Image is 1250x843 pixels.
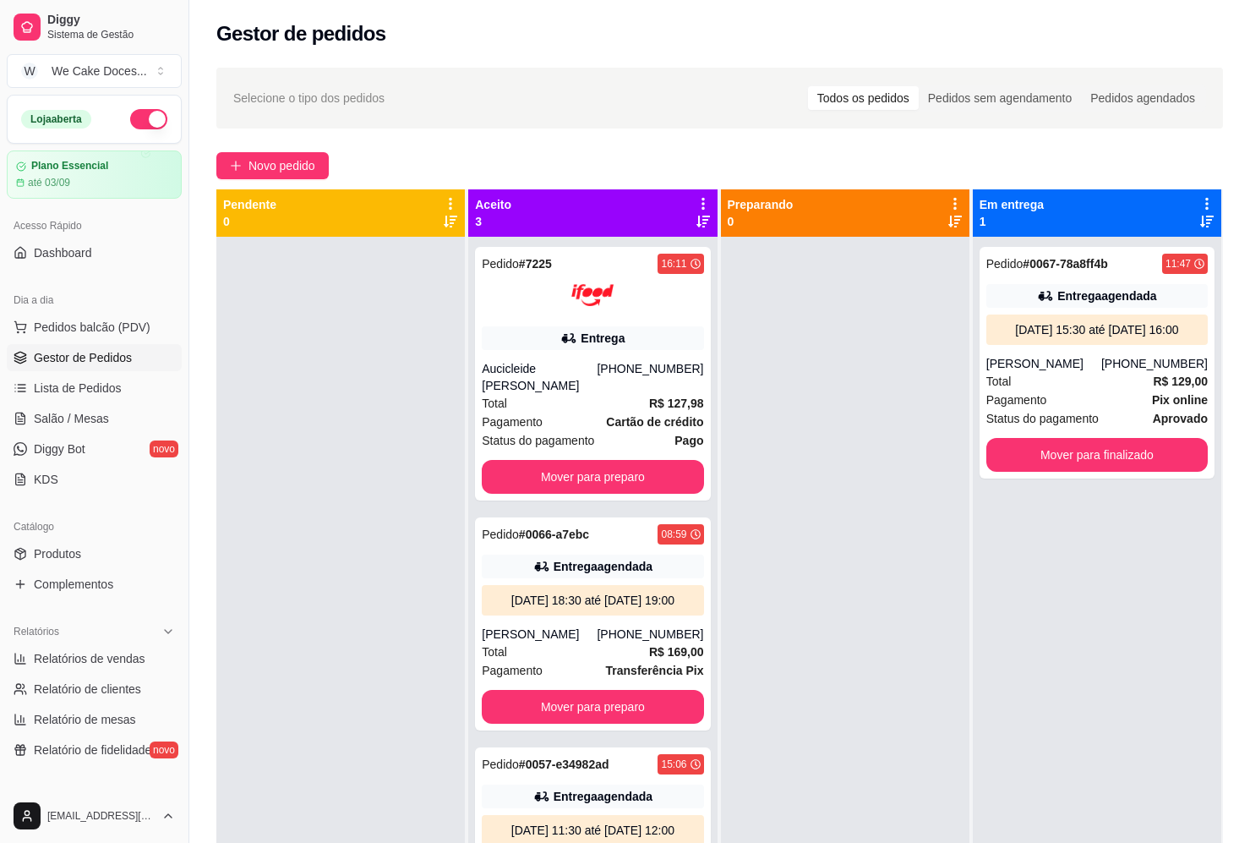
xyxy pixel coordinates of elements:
span: Total [482,643,507,661]
strong: # 7225 [519,257,552,271]
a: DiggySistema de Gestão [7,7,182,47]
div: [PHONE_NUMBER] [1101,355,1208,372]
span: Pedido [482,257,519,271]
div: [PERSON_NAME] [986,355,1101,372]
article: até 03/09 [28,176,70,189]
article: Plano Essencial [31,160,108,172]
div: Entrega [581,330,625,347]
span: Lista de Pedidos [34,380,122,397]
span: KDS [34,471,58,488]
button: Mover para preparo [482,690,703,724]
strong: Pago [674,434,703,447]
div: Pedidos agendados [1081,86,1204,110]
div: 15:06 [661,758,686,771]
span: Dashboard [34,244,92,261]
strong: R$ 169,00 [649,645,704,659]
p: 3 [475,213,511,230]
strong: aprovado [1153,412,1208,425]
a: Plano Essencialaté 03/09 [7,151,182,199]
div: [PHONE_NUMBER] [597,360,703,394]
button: Mover para preparo [482,460,703,494]
button: Alterar Status [130,109,167,129]
p: Aceito [475,196,511,213]
a: Gestor de Pedidos [7,344,182,371]
button: Pedidos balcão (PDV) [7,314,182,341]
div: [DATE] 18:30 até [DATE] 19:00 [489,592,696,609]
div: Entrega agendada [554,788,652,805]
strong: R$ 127,98 [649,397,704,410]
div: Aucicleide [PERSON_NAME] [482,360,597,394]
p: 1 [980,213,1044,230]
button: [EMAIL_ADDRESS][DOMAIN_NAME] [7,796,182,836]
span: Pagamento [482,413,543,431]
span: Salão / Mesas [34,410,109,427]
button: Novo pedido [216,152,329,179]
p: 0 [728,213,794,230]
div: We Cake Doces ... [52,63,147,79]
p: Em entrega [980,196,1044,213]
a: Relatórios de vendas [7,645,182,672]
span: Total [482,394,507,413]
span: plus [230,160,242,172]
span: Pagamento [482,661,543,680]
span: [EMAIL_ADDRESS][DOMAIN_NAME] [47,809,155,823]
strong: # 0066-a7ebc [519,528,589,541]
div: Loja aberta [21,110,91,129]
a: Lista de Pedidos [7,375,182,402]
div: [DATE] 15:30 até [DATE] 16:00 [993,321,1201,338]
span: Pedido [482,758,519,771]
div: 08:59 [661,528,686,541]
span: Total [986,372,1012,391]
span: Pedido [482,528,519,541]
div: 16:11 [661,257,686,271]
button: Select a team [7,54,182,88]
div: Dia a dia [7,287,182,314]
div: Catálogo [7,513,182,540]
span: Relatórios de vendas [34,650,145,667]
span: Novo pedido [248,156,315,175]
strong: Cartão de crédito [606,415,703,429]
p: Preparando [728,196,794,213]
div: [PERSON_NAME] [482,626,597,643]
a: Relatório de fidelidadenovo [7,736,182,764]
span: Sistema de Gestão [47,28,175,41]
strong: # 0057-e34982ad [519,758,609,771]
a: Dashboard [7,239,182,266]
strong: Transferência Pix [606,664,704,677]
button: Mover para finalizado [986,438,1208,472]
span: Status do pagamento [482,431,594,450]
strong: R$ 129,00 [1153,375,1208,388]
a: Complementos [7,571,182,598]
div: Entrega agendada [554,558,652,575]
span: Diggy [47,13,175,28]
span: Pedido [986,257,1023,271]
a: KDS [7,466,182,493]
div: 11:47 [1165,257,1191,271]
a: Produtos [7,540,182,567]
div: [DATE] 11:30 até [DATE] 12:00 [489,822,696,839]
span: Diggy Bot [34,441,85,457]
span: Gestor de Pedidos [34,349,132,366]
span: Relatório de fidelidade [34,742,151,758]
span: Complementos [34,576,113,593]
span: Relatório de mesas [34,711,136,728]
span: Produtos [34,545,81,562]
span: Relatório de clientes [34,681,141,698]
span: Selecione o tipo dos pedidos [233,89,385,107]
p: 0 [223,213,276,230]
a: Relatório de mesas [7,706,182,733]
span: Relatórios [14,625,59,638]
a: Relatório de clientes [7,676,182,703]
strong: Pix online [1152,393,1208,407]
div: [PHONE_NUMBER] [597,626,703,643]
a: Diggy Botnovo [7,435,182,463]
span: W [21,63,38,79]
div: Gerenciar [7,784,182,811]
div: Pedidos sem agendamento [919,86,1081,110]
img: ifood [571,274,614,316]
span: Pagamento [986,391,1047,409]
a: Salão / Mesas [7,405,182,432]
div: Acesso Rápido [7,212,182,239]
h2: Gestor de pedidos [216,20,386,47]
div: Todos os pedidos [808,86,919,110]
